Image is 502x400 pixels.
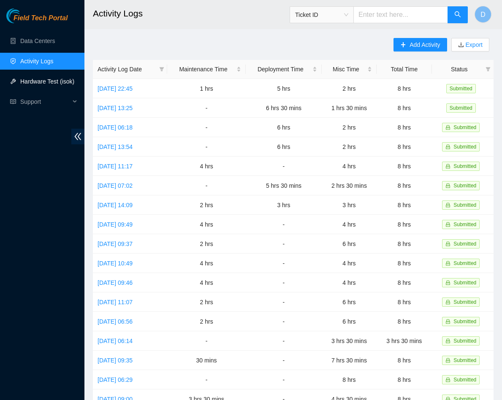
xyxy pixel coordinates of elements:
[448,6,468,23] button: search
[446,84,476,93] span: Submitted
[322,137,377,157] td: 2 hrs
[377,60,431,79] th: Total Time
[377,370,431,389] td: 8 hrs
[322,79,377,98] td: 2 hrs
[322,176,377,195] td: 2 hrs 30 mins
[167,176,246,195] td: -
[377,176,431,195] td: 8 hrs
[20,58,54,65] a: Activity Logs
[445,125,450,130] span: lock
[322,331,377,351] td: 3 hrs 30 mins
[167,292,246,312] td: 2 hrs
[246,98,322,118] td: 6 hrs 30 mins
[322,254,377,273] td: 4 hrs
[98,376,133,383] a: [DATE] 06:29
[437,65,482,74] span: Status
[445,144,450,149] span: lock
[167,157,246,176] td: 4 hrs
[10,99,16,105] span: read
[246,176,322,195] td: 5 hrs 30 mins
[322,273,377,292] td: 4 hrs
[410,40,440,49] span: Add Activity
[322,98,377,118] td: 1 hrs 30 mins
[445,377,450,382] span: lock
[98,124,133,131] a: [DATE] 06:18
[377,312,431,331] td: 8 hrs
[98,318,133,325] a: [DATE] 06:56
[475,6,491,23] button: D
[453,124,476,130] span: Submitted
[71,129,84,144] span: double-left
[445,358,450,363] span: lock
[453,357,476,363] span: Submitted
[445,183,450,188] span: lock
[167,254,246,273] td: 4 hrs
[453,260,476,266] span: Submitted
[98,143,133,150] a: [DATE] 13:54
[167,370,246,389] td: -
[484,63,492,76] span: filter
[445,280,450,285] span: lock
[98,65,156,74] span: Activity Log Date
[6,15,68,26] a: Akamai TechnologiesField Tech Portal
[464,41,483,48] a: Export
[400,42,406,49] span: plus
[322,195,377,215] td: 3 hrs
[246,79,322,98] td: 5 hrs
[453,144,476,150] span: Submitted
[167,79,246,98] td: 1 hrs
[246,195,322,215] td: 3 hrs
[159,67,164,72] span: filter
[445,319,450,324] span: lock
[246,273,322,292] td: -
[377,351,431,370] td: 8 hrs
[98,338,133,344] a: [DATE] 06:14
[98,182,133,189] a: [DATE] 07:02
[453,377,476,383] span: Submitted
[445,338,450,343] span: lock
[453,183,476,189] span: Submitted
[6,8,43,23] img: Akamai Technologies
[453,299,476,305] span: Submitted
[98,85,133,92] a: [DATE] 22:45
[98,299,133,305] a: [DATE] 11:07
[353,6,448,23] input: Enter text here...
[453,202,476,208] span: Submitted
[246,292,322,312] td: -
[167,234,246,254] td: 2 hrs
[98,260,133,267] a: [DATE] 10:49
[246,157,322,176] td: -
[98,221,133,228] a: [DATE] 09:49
[98,241,133,247] a: [DATE] 09:37
[246,370,322,389] td: -
[98,357,133,364] a: [DATE] 09:35
[20,78,74,85] a: Hardware Test (isok)
[167,351,246,370] td: 30 mins
[322,351,377,370] td: 7 hrs 30 mins
[98,279,133,286] a: [DATE] 09:46
[167,98,246,118] td: -
[480,9,486,20] span: D
[98,105,133,111] a: [DATE] 13:25
[98,163,133,170] a: [DATE] 11:17
[322,312,377,331] td: 6 hrs
[20,38,55,44] a: Data Centers
[445,261,450,266] span: lock
[167,195,246,215] td: 2 hrs
[453,241,476,247] span: Submitted
[377,273,431,292] td: 8 hrs
[377,234,431,254] td: 8 hrs
[445,164,450,169] span: lock
[377,331,431,351] td: 3 hrs 30 mins
[377,292,431,312] td: 8 hrs
[377,98,431,118] td: 8 hrs
[486,67,491,72] span: filter
[453,338,476,344] span: Submitted
[445,300,450,305] span: lock
[167,137,246,157] td: -
[246,137,322,157] td: 6 hrs
[377,215,431,234] td: 8 hrs
[393,38,447,51] button: plusAdd Activity
[445,241,450,246] span: lock
[246,254,322,273] td: -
